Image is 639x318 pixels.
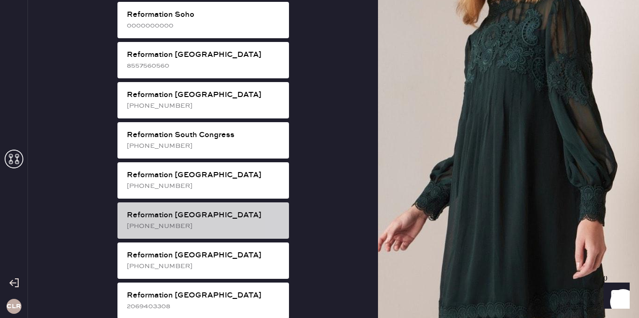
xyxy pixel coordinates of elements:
[127,250,282,261] div: Reformation [GEOGRAPHIC_DATA]
[127,210,282,221] div: Reformation [GEOGRAPHIC_DATA]
[127,141,282,151] div: [PHONE_NUMBER]
[7,303,21,310] h3: CLR
[127,9,282,21] div: Reformation Soho
[127,130,282,141] div: Reformation South Congress
[127,90,282,101] div: Reformation [GEOGRAPHIC_DATA]
[127,290,282,301] div: Reformation [GEOGRAPHIC_DATA]
[595,276,635,316] iframe: Front Chat
[127,101,282,111] div: [PHONE_NUMBER]
[127,181,282,191] div: [PHONE_NUMBER]
[127,21,282,31] div: 0000000000
[127,49,282,61] div: Reformation [GEOGRAPHIC_DATA]
[127,301,282,311] div: 2069403308
[127,170,282,181] div: Reformation [GEOGRAPHIC_DATA]
[127,61,282,71] div: 8557560560
[127,221,282,231] div: [PHONE_NUMBER]
[127,261,282,271] div: [PHONE_NUMBER]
